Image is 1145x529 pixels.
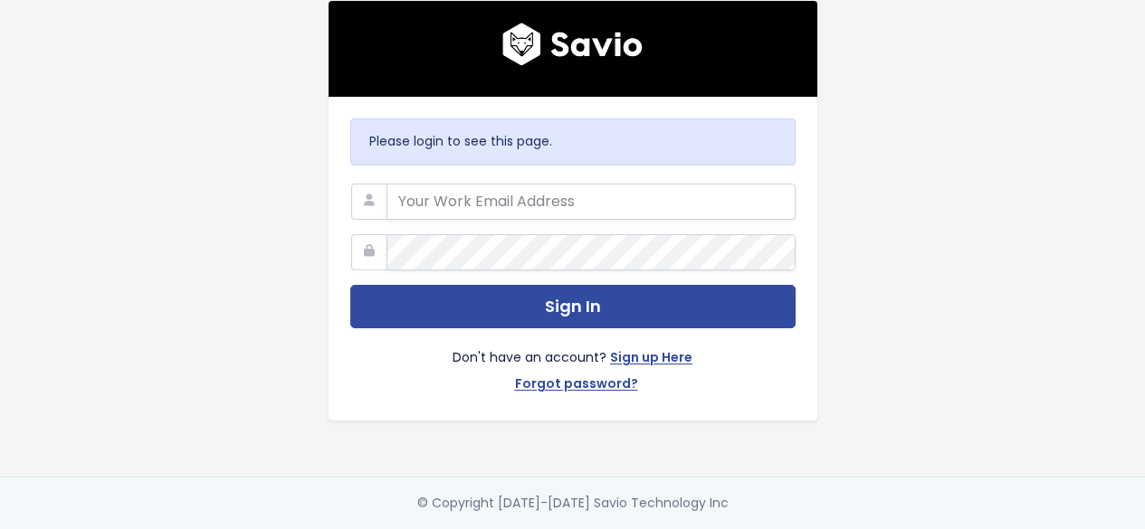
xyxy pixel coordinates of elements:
div: © Copyright [DATE]-[DATE] Savio Technology Inc [417,492,729,515]
img: logo600x187.a314fd40982d.png [502,23,643,66]
input: Your Work Email Address [386,184,796,220]
p: Please login to see this page. [369,130,777,153]
a: Sign up Here [610,346,692,373]
div: Don't have an account? [350,328,796,399]
button: Sign In [350,285,796,329]
a: Forgot password? [515,373,638,399]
